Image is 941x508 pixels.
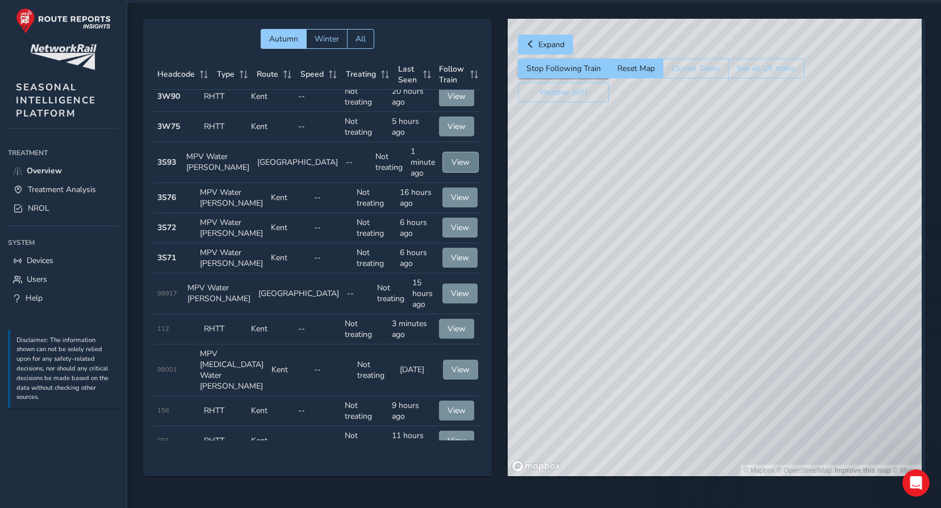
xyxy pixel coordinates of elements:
[443,360,478,380] button: View
[439,64,466,85] span: Follow Train
[396,344,438,396] td: [DATE]
[267,243,310,273] td: Kent
[443,152,478,172] button: View
[451,364,470,375] span: View
[388,396,435,426] td: 9 hours ago
[157,192,176,203] strong: 3S76
[254,273,343,314] td: [GEOGRAPHIC_DATA]
[448,405,466,416] span: View
[217,69,235,80] span: Type
[200,314,247,344] td: RHTT
[347,29,374,49] button: All
[353,243,396,273] td: Not treating
[16,81,96,120] span: SEASONAL INTELLIGENCE PLATFORM
[200,82,247,112] td: RHTT
[200,112,247,142] td: RHTT
[310,213,353,243] td: --
[442,284,478,303] button: View
[157,324,169,333] span: 112
[306,29,347,49] button: Winter
[448,323,466,334] span: View
[157,252,176,263] strong: 3S71
[294,426,341,456] td: --
[247,314,294,344] td: Kent
[247,82,294,112] td: Kent
[341,112,388,142] td: Not treating
[157,436,169,445] span: 055
[408,273,438,314] td: 15 hours ago
[253,142,342,183] td: [GEOGRAPHIC_DATA]
[518,59,609,78] button: Stop Following Train
[247,396,294,426] td: Kent
[8,251,119,270] a: Devices
[388,314,435,344] td: 3 minutes ago
[267,213,310,243] td: Kent
[341,314,388,344] td: Not treating
[341,426,388,456] td: Not treating
[157,289,177,298] span: 98917
[8,270,119,289] a: Users
[407,142,439,183] td: 1 minute ago
[448,91,466,102] span: View
[442,188,478,207] button: View
[341,82,388,112] td: Not treating
[157,406,169,415] span: 156
[343,273,373,314] td: --
[269,34,298,44] span: Autumn
[371,142,407,183] td: Not treating
[8,234,119,251] div: System
[294,82,341,112] td: --
[448,121,466,132] span: View
[200,426,247,456] td: RHTT
[157,121,180,132] strong: 3W75
[396,243,439,273] td: 6 hours ago
[728,59,804,78] button: See all UK trains
[902,469,930,497] iframe: Intercom live chat
[353,213,396,243] td: Not treating
[373,273,408,314] td: Not treating
[609,59,663,78] button: Reset Map
[300,69,324,80] span: Speed
[247,112,294,142] td: Kent
[451,192,469,203] span: View
[157,157,176,168] strong: 3S93
[200,396,247,426] td: RHTT
[196,213,267,243] td: MPV Water [PERSON_NAME]
[342,142,371,183] td: --
[538,39,564,50] span: Expand
[157,69,195,80] span: Headcode
[294,314,341,344] td: --
[310,183,353,213] td: --
[353,183,396,213] td: Not treating
[388,82,435,112] td: 20 hours ago
[28,184,96,195] span: Treatment Analysis
[398,64,419,85] span: Last Seen
[27,255,53,266] span: Devices
[196,183,267,213] td: MPV Water [PERSON_NAME]
[396,183,439,213] td: 16 hours ago
[157,222,176,233] strong: 3S72
[294,396,341,426] td: --
[451,157,470,168] span: View
[267,344,310,396] td: Kent
[310,344,353,396] td: --
[8,144,119,161] div: Treatment
[182,142,253,183] td: MPV Water [PERSON_NAME]
[247,426,294,456] td: Kent
[518,35,573,55] button: Expand
[353,344,396,396] td: Not treating
[196,344,267,396] td: MPV [MEDICAL_DATA] Water [PERSON_NAME]
[439,401,474,420] button: View
[157,91,180,102] strong: 3W90
[294,112,341,142] td: --
[315,34,339,44] span: Winter
[8,289,119,307] a: Help
[196,243,267,273] td: MPV Water [PERSON_NAME]
[388,112,435,142] td: 5 hours ago
[439,116,474,136] button: View
[261,29,306,49] button: Autumn
[356,34,366,44] span: All
[439,86,474,106] button: View
[388,426,435,456] td: 11 hours ago
[27,165,62,176] span: Overview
